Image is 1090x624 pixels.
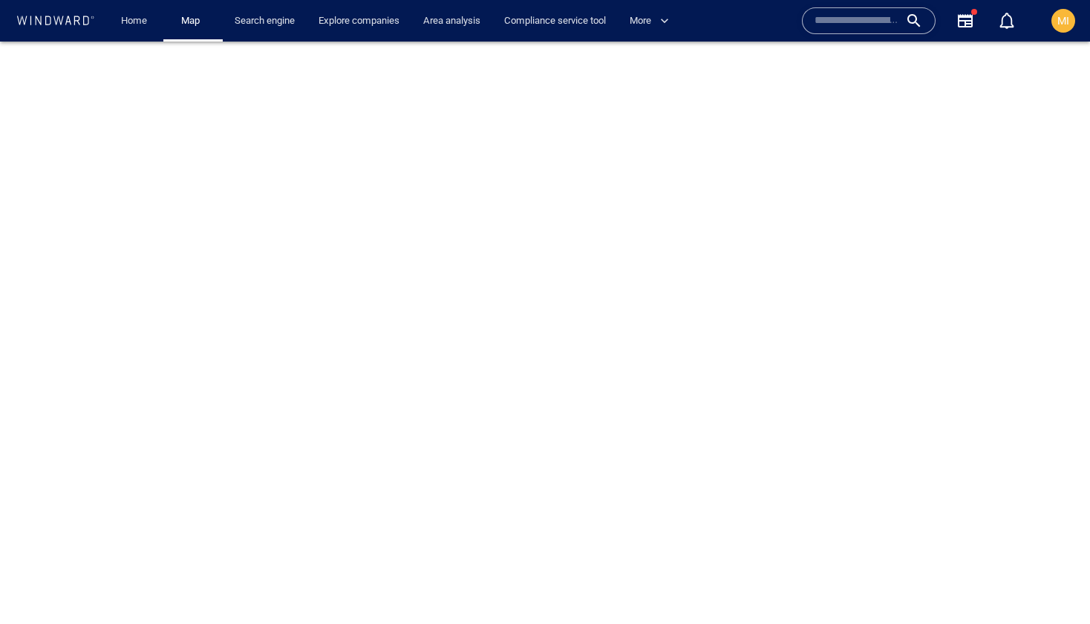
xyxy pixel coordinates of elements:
a: Home [115,8,153,34]
a: Search engine [229,8,301,34]
button: Map [169,8,217,34]
a: Area analysis [417,8,486,34]
a: Compliance service tool [498,8,612,34]
iframe: Chat [1027,557,1079,613]
a: Explore companies [313,8,405,34]
button: Home [110,8,157,34]
span: More [630,13,669,30]
div: Notification center [998,12,1016,30]
a: Map [175,8,211,34]
button: MI [1048,6,1078,36]
span: MI [1057,15,1069,27]
button: More [624,8,682,34]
